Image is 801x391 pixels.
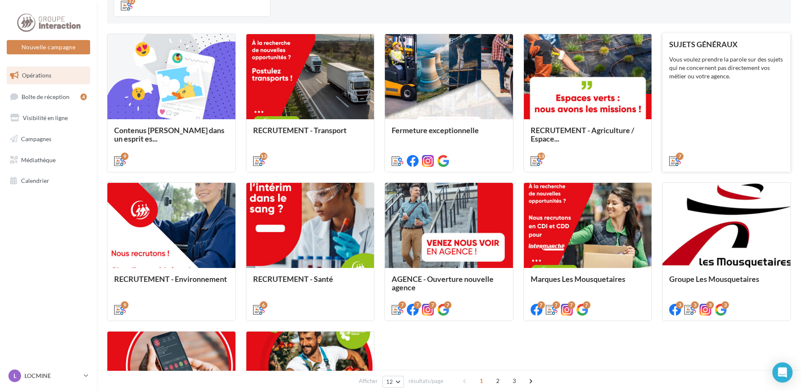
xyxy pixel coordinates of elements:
[7,368,90,384] a: L LOCMINE
[475,374,488,388] span: 1
[21,135,51,142] span: Campagnes
[414,301,421,309] div: 7
[429,301,436,309] div: 7
[669,274,759,284] span: Groupe Les Mousquetaires
[253,126,347,135] span: RECRUTEMENT - Transport
[5,151,92,169] a: Médiathèque
[676,301,684,309] div: 3
[24,372,80,380] p: LOCMINE
[386,378,393,385] span: 12
[5,67,92,84] a: Opérations
[21,156,56,163] span: Médiathèque
[772,362,793,383] div: Open Intercom Messenger
[691,301,699,309] div: 3
[537,301,545,309] div: 7
[13,372,16,380] span: L
[5,172,92,190] a: Calendrier
[583,301,590,309] div: 7
[260,153,267,160] div: 13
[23,114,68,121] span: Visibilité en ligne
[382,376,404,388] button: 12
[507,374,521,388] span: 3
[121,153,128,160] div: 9
[7,40,90,54] button: Nouvelle campagne
[669,40,737,49] span: SUJETS GÉNÉRAUX
[392,274,494,292] span: AGENCE - Ouverture nouvelle agence
[21,177,49,184] span: Calendrier
[5,130,92,148] a: Campagnes
[21,93,69,100] span: Boîte de réception
[359,377,378,385] span: Afficher
[553,301,560,309] div: 7
[253,274,333,284] span: RECRUTEMENT - Santé
[491,374,505,388] span: 2
[706,301,714,309] div: 3
[398,301,406,309] div: 7
[721,301,729,309] div: 3
[121,301,128,309] div: 9
[669,55,784,80] div: Vous voulez prendre la parole sur des sujets qui ne concernent pas directement vos métier ou votr...
[114,274,227,284] span: RECRUTEMENT - Environnement
[531,126,634,143] span: RECRUTEMENT - Agriculture / Espace...
[80,94,87,100] div: 4
[392,126,479,135] span: Fermeture exceptionnelle
[676,153,684,160] div: 7
[568,301,575,309] div: 7
[444,301,451,309] div: 7
[260,301,267,309] div: 6
[5,88,92,106] a: Boîte de réception4
[531,274,625,284] span: Marques Les Mousquetaires
[114,126,224,143] span: Contenus [PERSON_NAME] dans un esprit es...
[22,72,51,79] span: Opérations
[5,109,92,127] a: Visibilité en ligne
[537,153,545,160] div: 13
[409,377,443,385] span: résultats/page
